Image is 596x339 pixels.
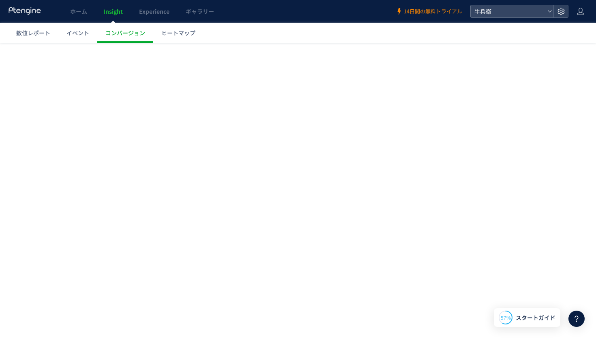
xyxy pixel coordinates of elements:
span: Insight [103,7,123,15]
span: コンバージョン [105,29,145,37]
a: 14日間の無料トライアル [396,8,462,15]
span: ギャラリー [186,7,214,15]
span: 牛兵衛 [472,5,544,17]
span: 14日間の無料トライアル [404,8,462,15]
span: 57% [501,314,511,321]
span: 数値レポート [16,29,50,37]
span: ヒートマップ [161,29,195,37]
span: Experience [139,7,169,15]
span: ホーム [70,7,87,15]
span: イベント [66,29,89,37]
span: スタートガイド [516,313,555,322]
